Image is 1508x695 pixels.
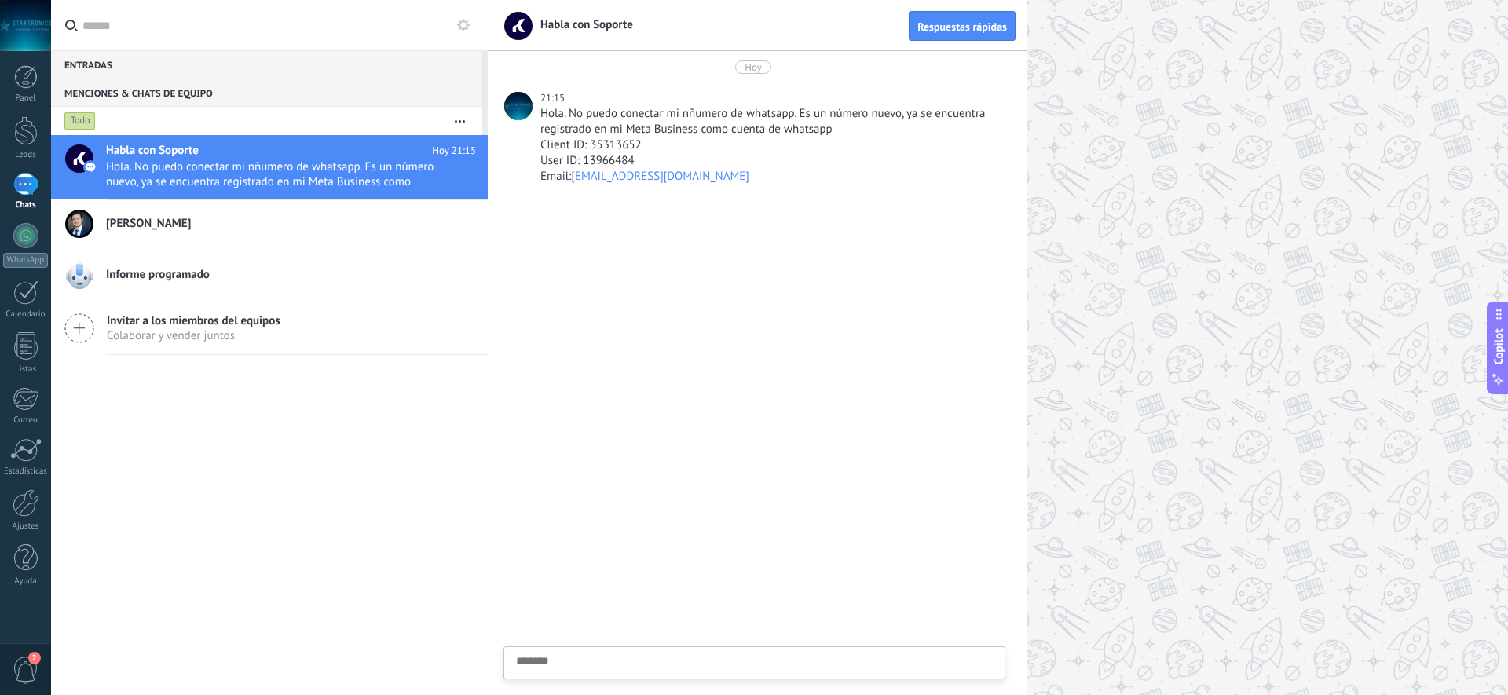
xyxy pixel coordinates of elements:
a: [PERSON_NAME] [51,200,488,251]
span: Colaborar y vender juntos [107,328,280,343]
div: Client ID: 35313652 [540,137,1002,153]
div: Chats [3,200,49,210]
div: Panel [3,93,49,104]
div: Listas [3,364,49,375]
span: Startronics [504,92,533,120]
span: Hola. No puedo conectar mi nñumero de whatsapp. Es un número nuevo, ya se encuentra registrado en... [106,159,446,189]
div: Hoy [745,60,762,74]
div: Ajustes [3,521,49,532]
span: Habla con Soporte [531,17,633,32]
div: 21:15 [540,90,567,106]
span: 2 [28,652,41,664]
button: Respuestas rápidas [909,11,1016,41]
div: WhatsApp [3,253,48,268]
div: Hola. No puedo conectar mi nñumero de whatsapp. Es un número nuevo, ya se encuentra registrado en... [540,106,1002,137]
div: Estadísticas [3,466,49,477]
div: Email: [540,169,1002,185]
button: Más [443,107,477,135]
a: Informe programado [51,251,488,302]
span: Hoy 21:15 [432,143,476,159]
div: Correo [3,415,49,426]
div: User ID: 13966484 [540,153,1002,169]
span: Habla con Soporte [106,143,199,159]
span: Informe programado [106,267,210,283]
a: Habla con Soporte Hoy 21:15 Hola. No puedo conectar mi nñumero de whatsapp. Es un número nuevo, y... [51,135,488,199]
span: Invitar a los miembros del equipos [107,313,280,328]
div: Leads [3,150,49,160]
span: Copilot [1491,328,1506,364]
div: Entradas [51,50,482,79]
div: Calendario [3,309,49,320]
div: Todo [64,112,96,130]
span: [PERSON_NAME] [106,216,191,232]
div: Ayuda [3,576,49,587]
div: Menciones & Chats de equipo [51,79,482,107]
a: [EMAIL_ADDRESS][DOMAIN_NAME] [571,169,749,184]
span: Respuestas rápidas [917,21,1007,32]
